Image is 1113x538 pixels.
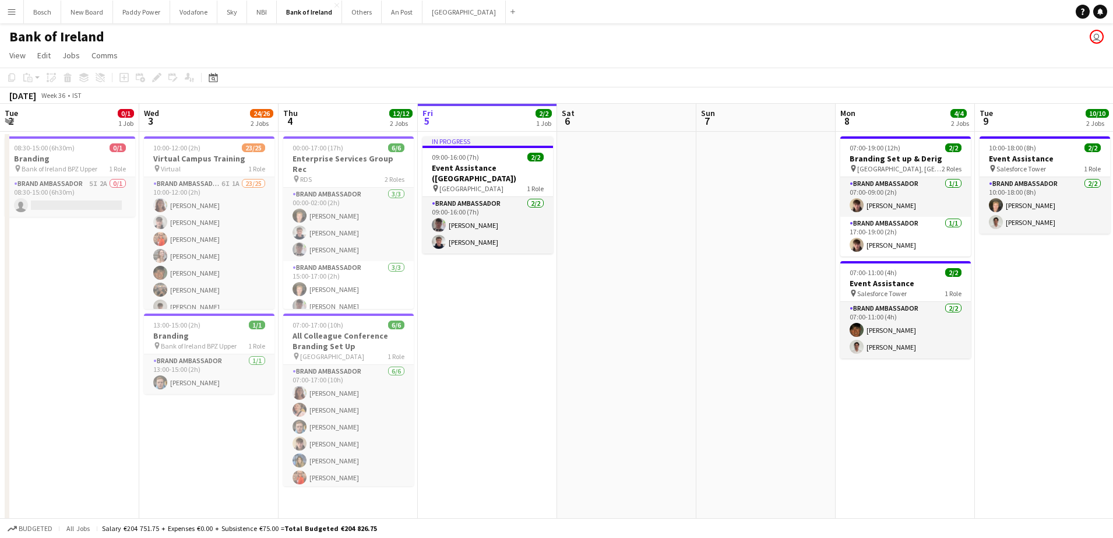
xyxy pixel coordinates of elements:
span: 6 [560,114,575,128]
h3: Event Assistance ([GEOGRAPHIC_DATA]) [422,163,553,184]
app-card-role: Brand Ambassador3/315:00-17:00 (2h)[PERSON_NAME][PERSON_NAME] [283,261,414,335]
h3: Branding Set up & Derig [840,153,971,164]
span: 3 [142,114,159,128]
app-card-role: Brand Ambassador2/207:00-11:00 (4h)[PERSON_NAME][PERSON_NAME] [840,302,971,358]
span: 08:30-15:00 (6h30m) [14,143,75,152]
span: Thu [283,108,298,118]
app-job-card: 00:00-17:00 (17h)6/6Enterprise Services Group Rec RDS2 RolesBrand Ambassador3/300:00-02:00 (2h)[P... [283,136,414,309]
app-card-role: Brand Ambassador2/209:00-16:00 (7h)[PERSON_NAME][PERSON_NAME] [422,197,553,254]
span: Edit [37,50,51,61]
span: 09:00-16:00 (7h) [432,153,479,161]
app-job-card: In progress09:00-16:00 (7h)2/2Event Assistance ([GEOGRAPHIC_DATA]) [GEOGRAPHIC_DATA]1 RoleBrand A... [422,136,553,254]
div: 2 Jobs [390,119,412,128]
app-job-card: 10:00-18:00 (8h)2/2Event Assistance Salesforce Tower1 RoleBrand Ambassador2/210:00-18:00 (8h)[PER... [980,136,1110,234]
span: 7 [699,114,715,128]
app-job-card: 13:00-15:00 (2h)1/1Branding Bank of Ireland BPZ Upper1 RoleBrand Ambassador1/113:00-15:00 (2h)[PE... [144,314,274,394]
span: Bank of Ireland BPZ Upper [22,164,97,173]
app-user-avatar: Katie Shovlin [1090,30,1104,44]
button: Bank of Ireland [277,1,342,23]
span: Comms [91,50,118,61]
button: Paddy Power [113,1,170,23]
div: [DATE] [9,90,36,101]
span: 4/4 [950,109,967,118]
span: Total Budgeted €204 826.75 [284,524,377,533]
span: Salesforce Tower [996,164,1046,173]
span: [GEOGRAPHIC_DATA] [439,184,503,193]
button: NBI [247,1,277,23]
div: 2 Jobs [251,119,273,128]
span: 4 [281,114,298,128]
app-card-role: Brand Ambassador1/117:00-19:00 (2h)[PERSON_NAME] [840,217,971,256]
span: 1 Role [248,342,265,350]
h1: Bank of Ireland [9,28,104,45]
span: All jobs [64,524,92,533]
button: Vodafone [170,1,217,23]
span: Sun [701,108,715,118]
div: 07:00-19:00 (12h)2/2Branding Set up & Derig [GEOGRAPHIC_DATA], [GEOGRAPHIC_DATA]2 RolesBrand Amba... [840,136,971,256]
span: 2 [3,114,18,128]
span: 2 Roles [942,164,961,173]
a: View [5,48,30,63]
span: 8 [839,114,855,128]
span: 6/6 [388,143,404,152]
span: 1 Role [527,184,544,193]
span: Tue [5,108,18,118]
span: Mon [840,108,855,118]
span: 2/2 [945,268,961,277]
app-card-role: Brand Ambassador1/113:00-15:00 (2h)[PERSON_NAME] [144,354,274,394]
span: Salesforce Tower [857,289,907,298]
button: New Board [61,1,113,23]
div: Salary €204 751.75 + Expenses €0.00 + Subsistence €75.00 = [102,524,377,533]
span: 10/10 [1086,109,1109,118]
span: 1 Role [109,164,126,173]
span: Wed [144,108,159,118]
a: Jobs [58,48,84,63]
span: Jobs [62,50,80,61]
span: View [9,50,26,61]
span: Budgeted [19,525,52,533]
app-job-card: 07:00-11:00 (4h)2/2Event Assistance Salesforce Tower1 RoleBrand Ambassador2/207:00-11:00 (4h)[PER... [840,261,971,358]
app-job-card: 10:00-12:00 (2h)23/25Virtual Campus Training Virtual1 RoleBrand Ambassador6I1A23/2510:00-12:00 (2... [144,136,274,309]
span: Bank of Ireland BPZ Upper [161,342,237,350]
a: Edit [33,48,55,63]
app-card-role: Brand Ambassador1/107:00-09:00 (2h)[PERSON_NAME] [840,177,971,217]
span: RDS [300,175,312,184]
span: 2/2 [1084,143,1101,152]
h3: Event Assistance [840,278,971,289]
button: Bosch [24,1,61,23]
span: 2/2 [945,143,961,152]
button: Others [342,1,382,23]
span: 2/2 [527,153,544,161]
div: 2 Jobs [1086,119,1108,128]
h3: Branding [5,153,135,164]
span: 1 Role [388,352,404,361]
span: 07:00-19:00 (12h) [850,143,900,152]
span: 24/26 [250,109,273,118]
a: Comms [87,48,122,63]
span: 0/1 [110,143,126,152]
h3: Event Assistance [980,153,1110,164]
div: 1 Job [536,119,551,128]
span: 07:00-17:00 (10h) [293,321,343,329]
button: [GEOGRAPHIC_DATA] [422,1,506,23]
span: 10:00-18:00 (8h) [989,143,1036,152]
span: [GEOGRAPHIC_DATA] [300,352,364,361]
div: IST [72,91,82,100]
span: 2/2 [536,109,552,118]
span: Fri [422,108,433,118]
span: 1 Role [1084,164,1101,173]
span: 1/1 [249,321,265,329]
button: Budgeted [6,522,54,535]
app-card-role: Brand Ambassador2/210:00-18:00 (8h)[PERSON_NAME][PERSON_NAME] [980,177,1110,234]
span: Sat [562,108,575,118]
span: [GEOGRAPHIC_DATA], [GEOGRAPHIC_DATA] [857,164,942,173]
span: 1 Role [945,289,961,298]
div: 1 Job [118,119,133,128]
app-job-card: 07:00-17:00 (10h)6/6All Colleague Conference Branding Set Up [GEOGRAPHIC_DATA]1 RoleBrand Ambassa... [283,314,414,486]
h3: Virtual Campus Training [144,153,274,164]
span: 12/12 [389,109,413,118]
